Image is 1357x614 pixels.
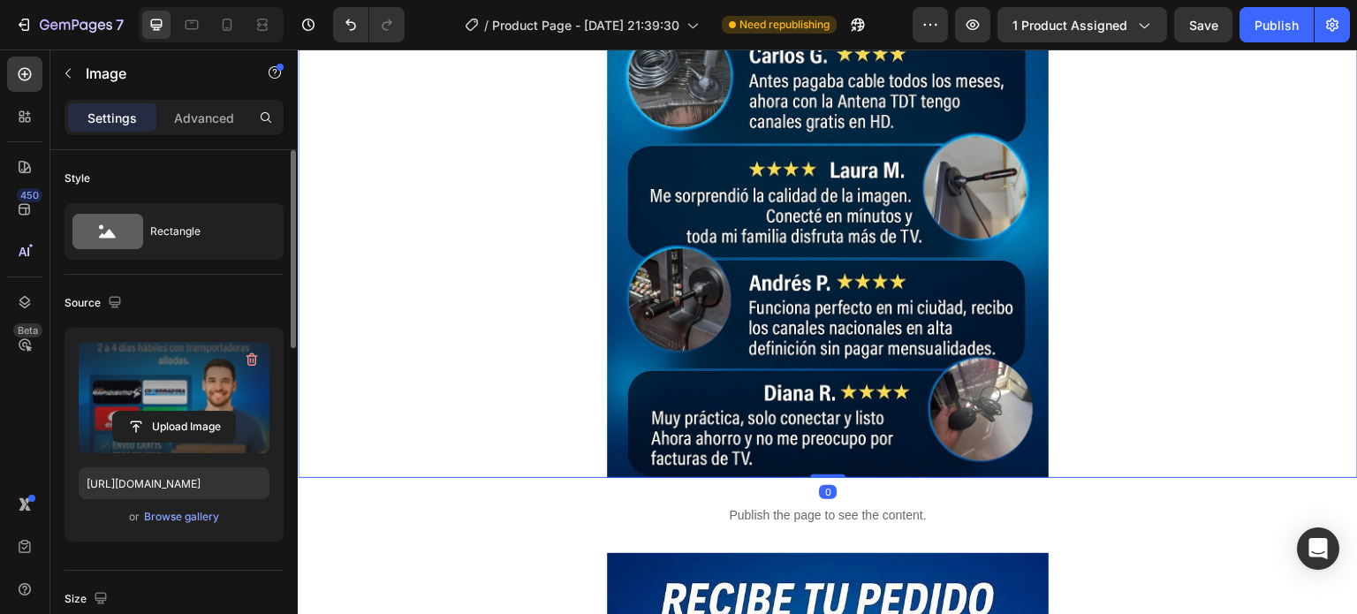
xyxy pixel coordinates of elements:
p: 7 [116,14,124,35]
div: Undo/Redo [333,7,405,42]
span: or [129,506,140,527]
div: Style [64,171,90,186]
img: tab_domain_overview_orange.svg [73,102,87,117]
div: 0 [521,436,539,450]
div: Beta [13,323,42,337]
div: v 4.0.25 [49,28,87,42]
p: Publish the page to see the content. [14,457,1046,475]
div: Dominio: [DOMAIN_NAME] [46,46,198,60]
div: Source [64,292,125,315]
span: Need republishing [739,17,830,33]
p: Advanced [174,109,234,127]
div: 450 [17,188,42,202]
button: 7 [7,7,132,42]
img: tab_keywords_by_traffic_grey.svg [188,102,202,117]
span: Save [1189,18,1218,33]
div: Browse gallery [144,509,219,525]
div: Rectangle [150,211,258,252]
div: Open Intercom Messenger [1297,527,1339,570]
p: Settings [87,109,137,127]
button: 1 product assigned [997,7,1167,42]
iframe: Design area [298,49,1357,614]
img: logo_orange.svg [28,28,42,42]
button: Save [1174,7,1232,42]
input: https://example.com/image.jpg [79,467,269,499]
div: Size [64,587,111,611]
button: Upload Image [112,411,236,443]
img: website_grey.svg [28,46,42,60]
span: / [484,16,489,34]
span: Product Page - [DATE] 21:39:30 [492,16,679,34]
div: Publish [1255,16,1299,34]
button: Publish [1239,7,1314,42]
button: Browse gallery [143,508,220,526]
p: Image [86,63,236,84]
span: 1 product assigned [1012,16,1127,34]
div: Dominio [93,104,135,116]
div: Palabras clave [208,104,281,116]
